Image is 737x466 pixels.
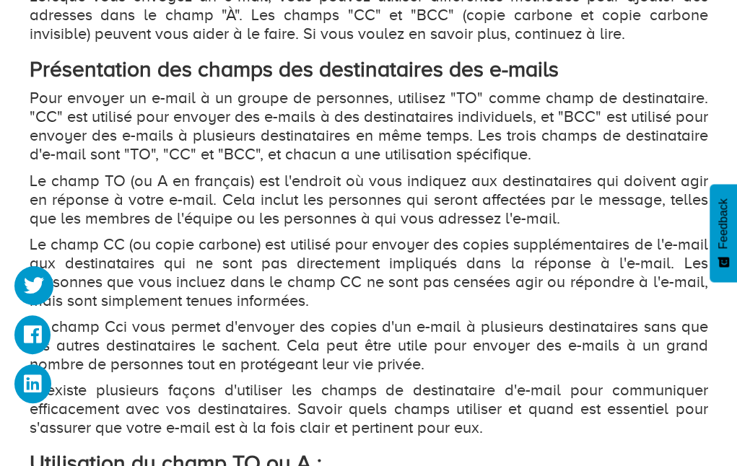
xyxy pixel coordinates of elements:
strong: Présentation des champs des destinataires des e-mails [30,57,559,82]
button: Feedback - Afficher l’enquête [710,184,737,282]
p: Le champ CC (ou copie carbone) est utilisé pour envoyer des copies supplémentaires de l'e-mail au... [30,234,708,309]
p: Pour envoyer un e-mail à un groupe de personnes, utilisez "TO" comme champ de destinataire. "CC" ... [30,89,708,164]
p: Le champ TO (ou A en français) est l'endroit où vous indiquez aux destinataires qui doivent agir ... [30,171,708,227]
span: Feedback [717,198,730,249]
p: Le champ Cci vous permet d'envoyer des copies d'un e-mail à plusieurs destinataires sans que les ... [30,317,708,373]
p: Il existe plusieurs façons d'utiliser les champs de destinataire d'e-mail pour communiquer effica... [30,380,708,436]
